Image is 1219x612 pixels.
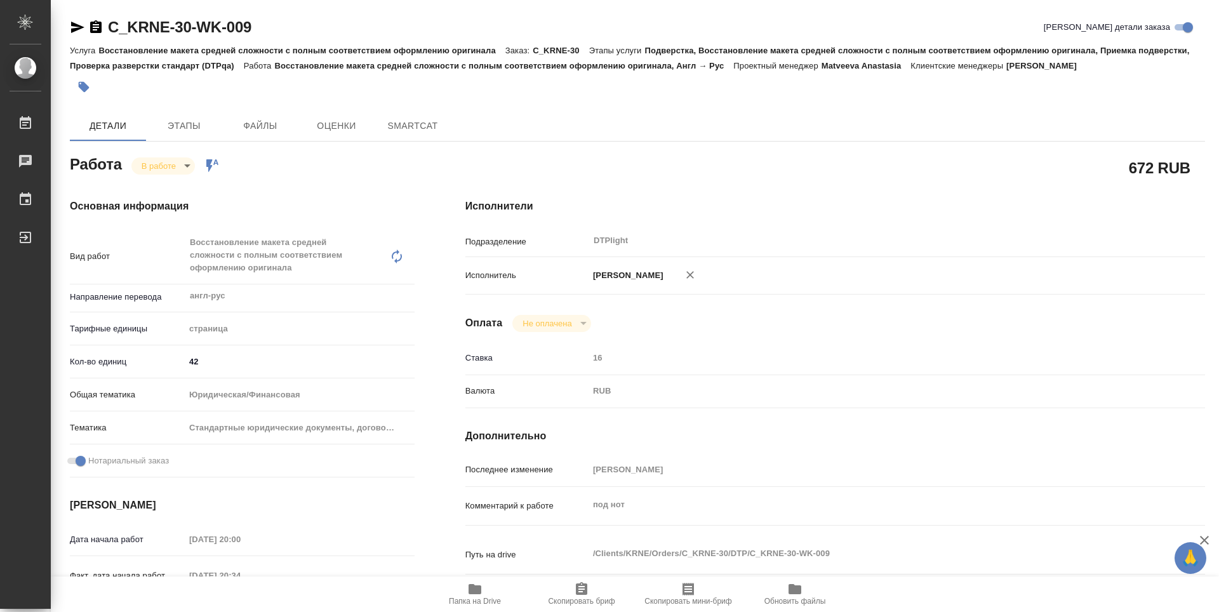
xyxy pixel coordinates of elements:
[70,533,185,546] p: Дата начала работ
[274,61,733,70] p: Восстановление макета средней сложности с полным соответствием оформлению оригинала, Англ → Рус
[185,352,415,371] input: ✎ Введи что-нибудь
[154,118,215,134] span: Этапы
[589,494,1143,516] textarea: под нот
[185,384,415,406] div: Юридическая/Финансовая
[70,73,98,101] button: Добавить тэг
[131,157,195,175] div: В работе
[70,46,98,55] p: Услуга
[422,576,528,612] button: Папка на Drive
[644,597,731,606] span: Скопировать мини-бриф
[185,566,296,585] input: Пустое поле
[589,46,645,55] p: Этапы услуги
[589,380,1143,402] div: RUB
[1180,545,1201,571] span: 🙏
[185,318,415,340] div: страница
[589,349,1143,367] input: Пустое поле
[1129,157,1190,178] h2: 672 RUB
[70,422,185,434] p: Тематика
[465,352,589,364] p: Ставка
[70,323,185,335] p: Тарифные единицы
[764,597,826,606] span: Обновить файлы
[465,269,589,282] p: Исполнитель
[465,549,589,561] p: Путь на drive
[465,429,1205,444] h4: Дополнительно
[70,356,185,368] p: Кол-во единиц
[512,315,590,332] div: В работе
[589,269,663,282] p: [PERSON_NAME]
[465,316,503,331] h4: Оплата
[108,18,251,36] a: C_KRNE-30-WK-009
[70,389,185,401] p: Общая тематика
[465,500,589,512] p: Комментарий к работе
[70,152,122,175] h2: Работа
[70,20,85,35] button: Скопировать ссылку для ЯМессенджера
[465,463,589,476] p: Последнее изменение
[519,318,575,329] button: Не оплачена
[70,569,185,582] p: Факт. дата начала работ
[548,597,615,606] span: Скопировать бриф
[505,46,533,55] p: Заказ:
[822,61,911,70] p: Matveeva Anastasia
[70,199,415,214] h4: Основная информация
[1175,542,1206,574] button: 🙏
[1044,21,1170,34] span: [PERSON_NAME] детали заказа
[1006,61,1086,70] p: [PERSON_NAME]
[465,236,589,248] p: Подразделение
[185,417,415,439] div: Стандартные юридические документы, договоры, уставы
[70,250,185,263] p: Вид работ
[382,118,443,134] span: SmartCat
[742,576,848,612] button: Обновить файлы
[230,118,291,134] span: Файлы
[589,460,1143,479] input: Пустое поле
[70,498,415,513] h4: [PERSON_NAME]
[910,61,1006,70] p: Клиентские менеджеры
[88,455,169,467] span: Нотариальный заказ
[70,291,185,303] p: Направление перевода
[465,199,1205,214] h4: Исполнители
[77,118,138,134] span: Детали
[98,46,505,55] p: Восстановление макета средней сложности с полным соответствием оформлению оригинала
[138,161,180,171] button: В работе
[449,597,501,606] span: Папка на Drive
[533,46,589,55] p: C_KRNE-30
[306,118,367,134] span: Оценки
[528,576,635,612] button: Скопировать бриф
[465,385,589,397] p: Валюта
[635,576,742,612] button: Скопировать мини-бриф
[733,61,821,70] p: Проектный менеджер
[676,261,704,289] button: Удалить исполнителя
[244,61,275,70] p: Работа
[88,20,103,35] button: Скопировать ссылку
[185,530,296,549] input: Пустое поле
[589,543,1143,564] textarea: /Clients/KRNE/Orders/C_KRNE-30/DTP/C_KRNE-30-WK-009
